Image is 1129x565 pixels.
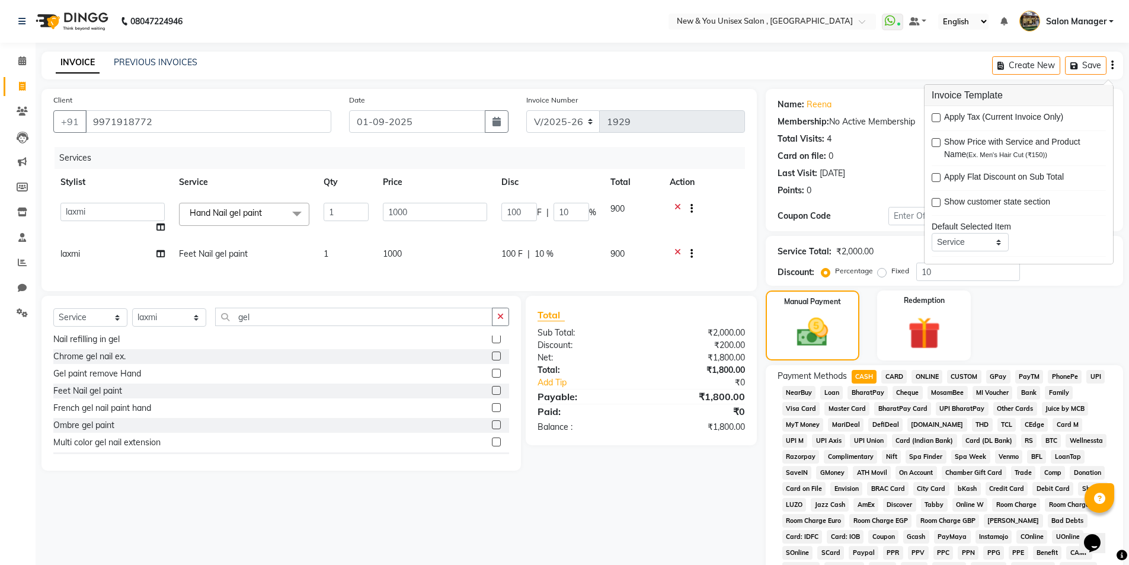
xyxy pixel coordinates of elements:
[501,248,523,260] span: 100 F
[30,5,111,38] img: logo
[951,450,990,464] span: Spa Week
[383,248,402,259] span: 1000
[778,266,814,279] div: Discount:
[53,385,122,397] div: Feet Nail gel paint
[778,210,889,222] div: Coupon Code
[778,116,1111,128] div: No Active Membership
[1033,546,1062,560] span: Benefit
[778,167,817,180] div: Last Visit:
[828,418,863,432] span: MariDeal
[936,402,989,416] span: UPI BharatPay
[836,245,874,258] div: ₹2,000.00
[966,151,1047,158] span: (Ex. Men's Hair Cut (₹150))
[641,327,754,339] div: ₹2,000.00
[816,466,848,480] span: GMoney
[53,368,141,380] div: Gel paint remove Hand
[1046,15,1106,28] span: Salon Manager
[824,450,877,464] span: Complimentary
[663,169,745,196] th: Action
[944,136,1096,161] span: Show Price with Service and Product Name
[114,57,197,68] a: PREVIOUS INVOICES
[1021,434,1037,448] span: RS
[820,167,845,180] div: [DATE]
[316,169,376,196] th: Qty
[812,434,845,448] span: UPI Axis
[867,482,909,496] span: BRAC Card
[952,498,988,512] span: Online W
[782,482,826,496] span: Card on File
[1032,482,1073,496] span: Debit Card
[932,221,1106,233] div: Default Selected Item
[529,421,641,433] div: Balance :
[986,482,1028,496] span: Credit Card
[526,95,578,106] label: Invoice Number
[921,498,948,512] span: Tabby
[660,376,754,389] div: ₹0
[641,390,754,404] div: ₹1,800.00
[53,333,120,346] div: Nail refilling in gel
[529,390,641,404] div: Payable:
[986,370,1010,384] span: GPay
[903,530,929,544] span: Gcash
[853,466,891,480] span: ATH Movil
[925,85,1113,106] h3: Invoice Template
[911,370,942,384] span: ONLINE
[529,352,641,364] div: Net:
[881,370,907,384] span: CARD
[56,52,100,74] a: INVOICE
[944,171,1064,186] span: Apply Flat Discount on Sub Total
[787,314,838,350] img: _cash.svg
[215,308,492,326] input: Search or Scan
[976,530,1012,544] span: Instamojo
[995,450,1023,464] span: Venmo
[1045,386,1073,400] span: Family
[1066,546,1092,560] span: CAMP
[893,386,923,400] span: Cheque
[782,418,824,432] span: MyT Money
[53,436,161,449] div: Multi color gel nail extension
[1052,530,1083,544] span: UOnline
[849,514,911,528] span: Room Charge EGP
[827,133,831,145] div: 4
[1078,482,1108,496] span: Shoutlo
[546,206,549,219] span: |
[349,95,365,106] label: Date
[891,266,909,276] label: Fixed
[1070,466,1105,480] span: Donation
[641,339,754,352] div: ₹200.00
[829,150,833,162] div: 0
[53,169,172,196] th: Stylist
[1019,11,1040,31] img: Salon Manager
[944,196,1050,210] span: Show customer state section
[782,514,845,528] span: Room Charge Euro
[1048,370,1082,384] span: PhonePe
[778,116,829,128] div: Membership:
[53,402,151,414] div: French gel nail paint hand
[874,402,931,416] span: BharatPay Card
[849,546,878,560] span: Paypal
[53,350,126,363] div: Chrome gel nail ex.
[888,207,1056,225] input: Enter Offer / Coupon Code
[641,404,754,419] div: ₹0
[53,454,187,466] div: Multi color french gel nail extension
[1065,56,1106,75] button: Save
[993,402,1037,416] span: Other Cards
[997,418,1016,432] span: TCL
[1048,514,1088,528] span: Bad Debts
[1017,386,1040,400] span: Bank
[958,546,978,560] span: PPN
[1053,418,1082,432] span: Card M
[53,95,72,106] label: Client
[782,450,820,464] span: Razorpay
[992,56,1060,75] button: Create New
[811,498,849,512] span: Jazz Cash
[972,418,993,432] span: THD
[883,498,916,512] span: Discover
[641,421,754,433] div: ₹1,800.00
[778,370,847,382] span: Payment Methods
[992,498,1040,512] span: Room Charge
[610,248,625,259] span: 900
[778,133,824,145] div: Total Visits:
[641,352,754,364] div: ₹1,800.00
[827,530,863,544] span: Card: IOB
